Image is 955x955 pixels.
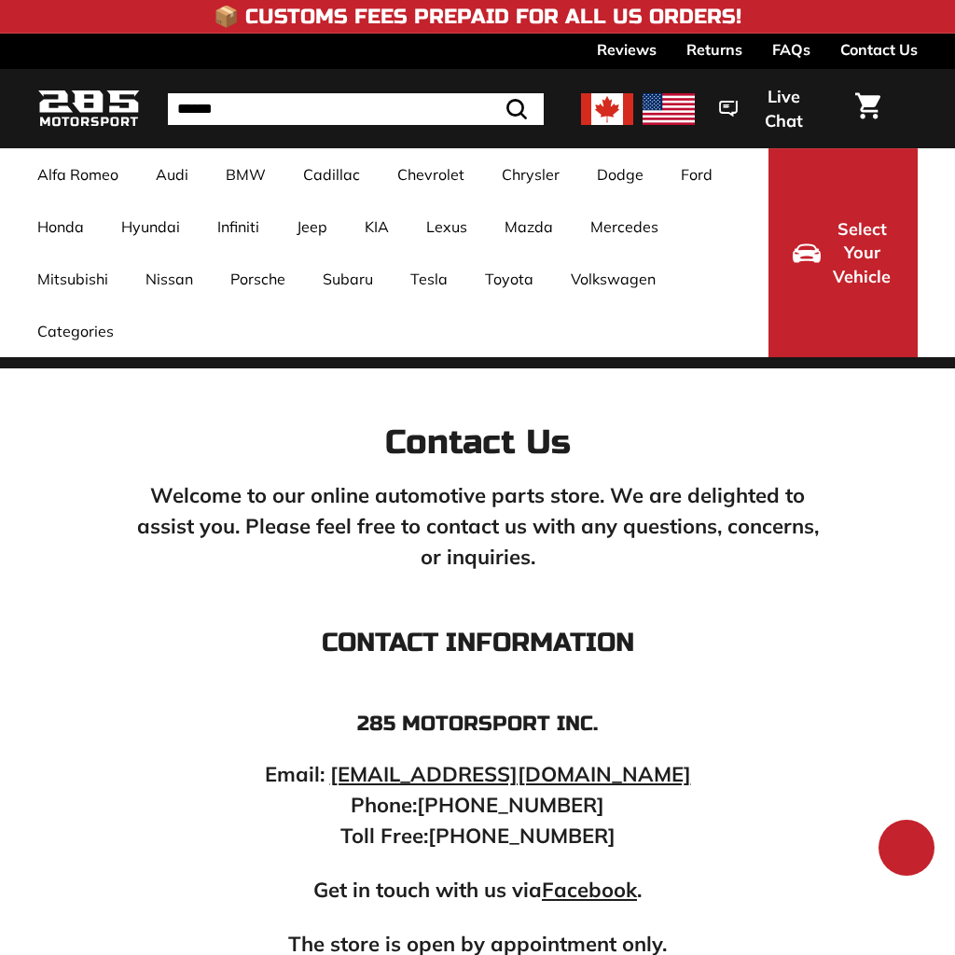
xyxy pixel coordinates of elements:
[597,34,657,65] a: Reviews
[214,6,741,28] h4: 📦 Customs Fees Prepaid for All US Orders!
[466,253,552,305] a: Toyota
[132,629,823,657] h3: Contact Information
[19,201,103,253] a: Honda
[207,148,284,201] a: BMW
[132,480,823,573] p: Welcome to our online automotive parts store. We are delighted to assist you. Please feel free to...
[199,201,278,253] a: Infiniti
[637,877,642,903] strong: .
[37,87,140,131] img: Logo_285_Motorsport_areodynamics_components
[695,74,844,144] button: Live Chat
[103,201,199,253] a: Hyundai
[747,85,820,132] span: Live Chat
[132,713,823,735] h4: 285 Motorsport inc.
[392,253,466,305] a: Tesla
[265,761,325,787] strong: Email:
[686,34,742,65] a: Returns
[19,305,132,357] a: Categories
[330,761,691,787] a: [EMAIL_ADDRESS][DOMAIN_NAME]
[212,253,304,305] a: Porsche
[168,93,544,125] input: Search
[542,877,637,903] a: Facebook
[768,148,918,357] button: Select Your Vehicle
[572,201,677,253] a: Mercedes
[304,253,392,305] a: Subaru
[873,820,940,880] inbox-online-store-chat: Shopify online store chat
[830,217,893,289] span: Select Your Vehicle
[284,148,379,201] a: Cadillac
[132,424,823,462] h2: Contact Us
[662,148,731,201] a: Ford
[132,759,823,851] p: [PHONE_NUMBER] [PHONE_NUMBER]
[137,148,207,201] a: Audi
[483,148,578,201] a: Chrysler
[278,201,346,253] a: Jeep
[351,792,417,818] strong: Phone:
[772,34,810,65] a: FAQs
[379,148,483,201] a: Chevrolet
[346,201,408,253] a: KIA
[578,148,662,201] a: Dodge
[19,148,137,201] a: Alfa Romeo
[408,201,486,253] a: Lexus
[313,877,542,903] strong: Get in touch with us via
[19,253,127,305] a: Mitsubishi
[127,253,212,305] a: Nissan
[840,34,918,65] a: Contact Us
[844,77,892,140] a: Cart
[486,201,572,253] a: Mazda
[552,253,674,305] a: Volkswagen
[340,823,428,849] strong: Toll Free:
